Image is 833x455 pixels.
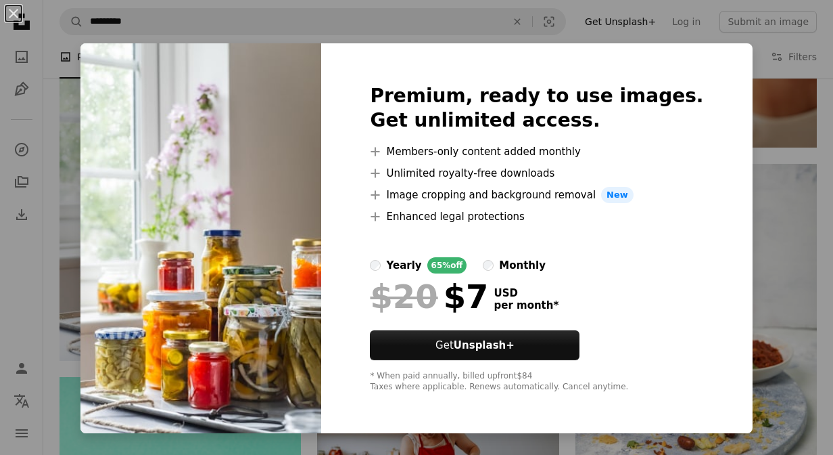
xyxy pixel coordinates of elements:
span: New [601,187,634,203]
li: Members-only content added monthly [370,144,703,160]
li: Enhanced legal protections [370,209,703,225]
strong: Unsplash+ [454,339,515,351]
li: Image cropping and background removal [370,187,703,203]
span: per month * [494,299,558,311]
div: * When paid annually, billed upfront $84 Taxes where applicable. Renews automatically. Cancel any... [370,371,703,393]
span: $20 [370,279,437,314]
div: yearly [386,257,421,274]
li: Unlimited royalty-free downloads [370,165,703,181]
div: 65% off [427,257,467,274]
button: GetUnsplash+ [370,330,579,360]
div: $7 [370,279,488,314]
input: yearly65%off [370,260,381,271]
h2: Premium, ready to use images. Get unlimited access. [370,84,703,133]
span: USD [494,287,558,299]
input: monthly [483,260,494,271]
div: monthly [499,257,546,274]
img: premium_photo-1720602363273-d1a2f75a8e07 [80,43,321,433]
